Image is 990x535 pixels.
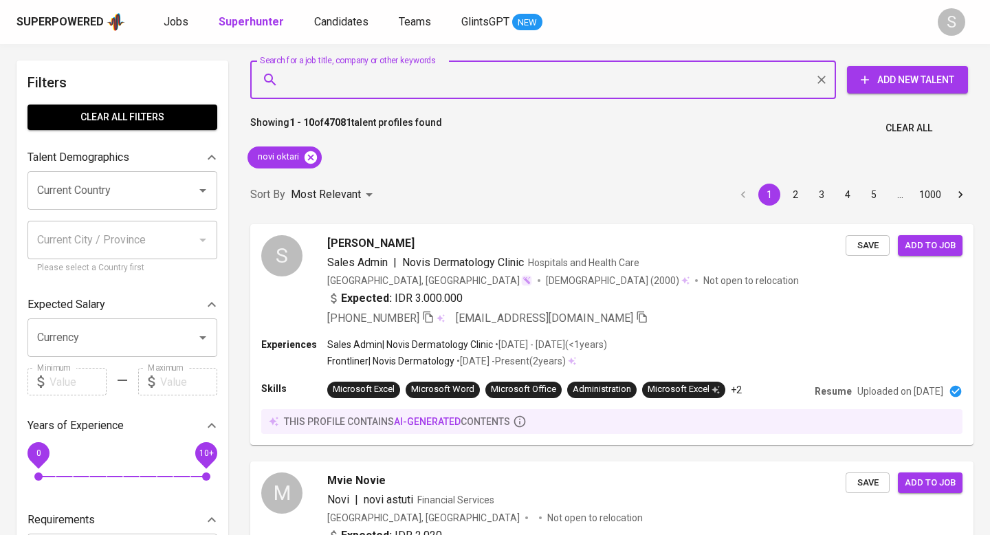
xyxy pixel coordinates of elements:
[461,15,509,28] span: GlintsGPT
[898,235,962,256] button: Add to job
[160,368,217,395] input: Value
[327,290,463,307] div: IDR 3.000.000
[417,494,494,505] span: Financial Services
[491,383,556,396] div: Microsoft Office
[852,475,883,491] span: Save
[852,238,883,254] span: Save
[327,493,349,506] span: Novi
[885,120,932,137] span: Clear All
[546,274,690,287] div: (2000)
[889,188,911,201] div: …
[164,15,188,28] span: Jobs
[49,368,107,395] input: Value
[16,14,104,30] div: Superpowered
[314,14,371,31] a: Candidates
[411,383,474,396] div: Microsoft Word
[164,14,191,31] a: Jobs
[341,290,392,307] b: Expected:
[27,144,217,171] div: Talent Demographics
[731,383,742,397] p: +2
[327,338,493,351] p: Sales Admin | Novis Dermatology Clinic
[193,181,212,200] button: Open
[758,184,780,206] button: page 1
[784,184,806,206] button: Go to page 2
[355,492,358,508] span: |
[327,354,454,368] p: Frontliner | Novis Dermatology
[327,235,415,252] span: [PERSON_NAME]
[261,382,327,395] p: Skills
[364,493,413,506] span: novi astuti
[847,66,968,94] button: Add New Talent
[314,15,368,28] span: Candidates
[27,417,124,434] p: Years of Experience
[949,184,971,206] button: Go to next page
[547,511,643,525] p: Not open to relocation
[399,14,434,31] a: Teams
[261,235,302,276] div: S
[27,512,95,528] p: Requirements
[846,235,890,256] button: Save
[493,338,607,351] p: • [DATE] - [DATE] ( <1 years )
[461,14,542,31] a: GlintsGPT NEW
[333,383,395,396] div: Microsoft Excel
[284,415,510,428] p: this profile contains contents
[393,254,397,271] span: |
[36,448,41,458] span: 0
[250,116,442,141] p: Showing of talent profiles found
[846,472,890,494] button: Save
[327,256,388,269] span: Sales Admin
[37,261,208,275] p: Please select a Country first
[880,116,938,141] button: Clear All
[905,238,956,254] span: Add to job
[394,416,461,427] span: AI-generated
[324,117,351,128] b: 47081
[27,72,217,94] h6: Filters
[402,256,524,269] span: Novis Dermatology Clinic
[573,383,631,396] div: Administration
[219,15,284,28] b: Superhunter
[528,257,639,268] span: Hospitals and Health Care
[521,275,532,286] img: magic_wand.svg
[327,274,532,287] div: [GEOGRAPHIC_DATA], [GEOGRAPHIC_DATA]
[27,296,105,313] p: Expected Salary
[327,472,386,489] span: Mvie Novie
[512,16,542,30] span: NEW
[905,475,956,491] span: Add to job
[27,291,217,318] div: Expected Salary
[915,184,945,206] button: Go to page 1000
[399,15,431,28] span: Teams
[648,383,720,396] div: Microsoft Excel
[812,70,831,89] button: Clear
[250,186,285,203] p: Sort By
[837,184,859,206] button: Go to page 4
[250,224,973,445] a: S[PERSON_NAME]Sales Admin|Novis Dermatology ClinicHospitals and Health Care[GEOGRAPHIC_DATA], [GE...
[247,151,307,164] span: novi oktari
[107,12,125,32] img: app logo
[247,146,322,168] div: novi oktari
[261,338,327,351] p: Experiences
[291,186,361,203] p: Most Relevant
[857,384,943,398] p: Uploaded on [DATE]
[27,412,217,439] div: Years of Experience
[16,12,125,32] a: Superpoweredapp logo
[199,448,213,458] span: 10+
[219,14,287,31] a: Superhunter
[811,184,833,206] button: Go to page 3
[703,274,799,287] p: Not open to relocation
[261,472,302,514] div: M
[327,511,520,525] div: [GEOGRAPHIC_DATA], [GEOGRAPHIC_DATA]
[38,109,206,126] span: Clear All filters
[27,149,129,166] p: Talent Demographics
[27,105,217,130] button: Clear All filters
[815,384,852,398] p: Resume
[863,184,885,206] button: Go to page 5
[454,354,566,368] p: • [DATE] - Present ( 2 years )
[898,472,962,494] button: Add to job
[456,312,633,325] span: [EMAIL_ADDRESS][DOMAIN_NAME]
[291,182,377,208] div: Most Relevant
[730,184,973,206] nav: pagination navigation
[546,274,650,287] span: [DEMOGRAPHIC_DATA]
[27,506,217,534] div: Requirements
[193,328,212,347] button: Open
[327,312,419,325] span: [PHONE_NUMBER]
